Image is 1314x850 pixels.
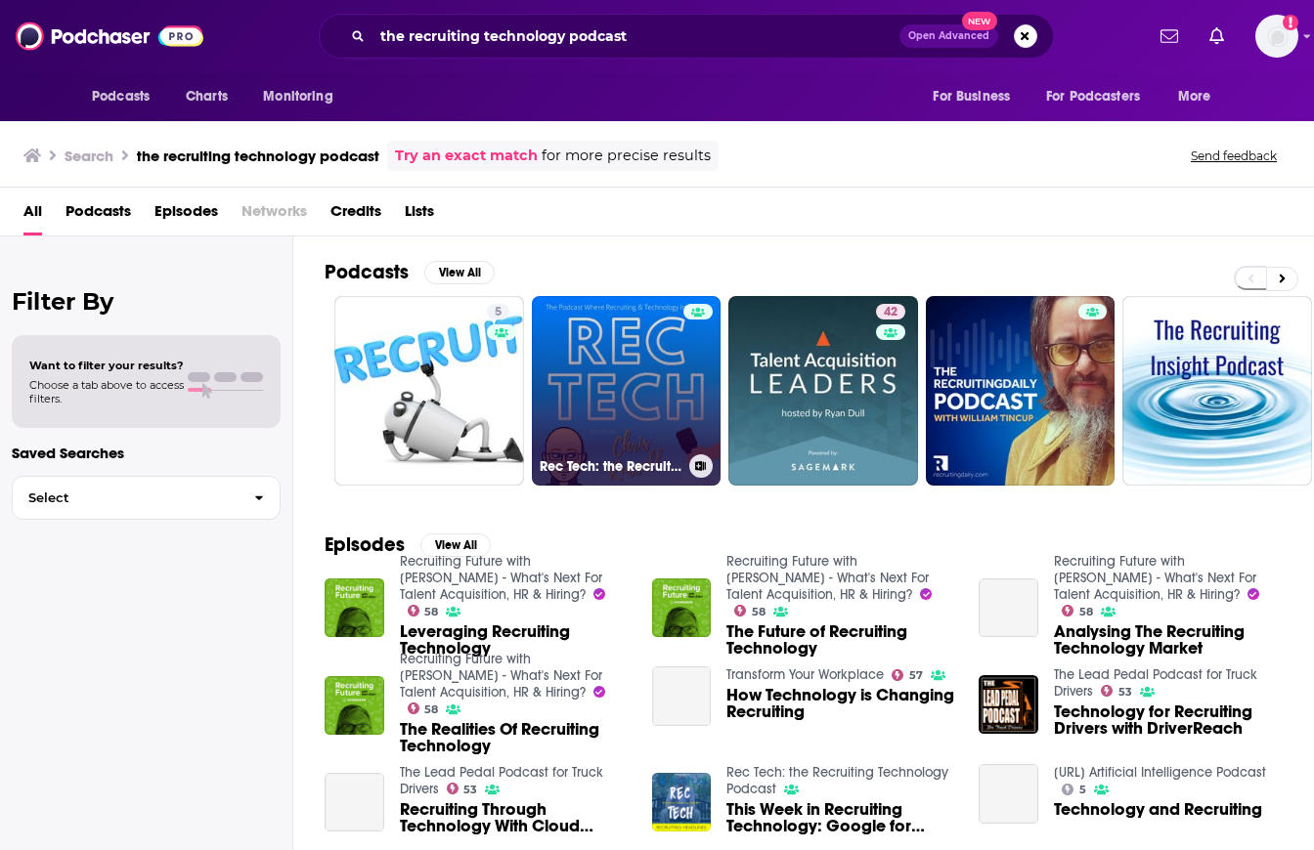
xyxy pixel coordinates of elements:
[29,378,184,405] span: Choose a tab above to access filters.
[495,303,502,322] span: 5
[933,83,1010,110] span: For Business
[876,304,905,319] a: 42
[263,83,332,110] span: Monitoring
[12,444,281,462] p: Saved Searches
[892,669,923,681] a: 57
[1054,553,1256,603] a: Recruiting Future with Matt Alder - What's Next For Talent Acquisition, HR & Hiring?
[325,260,409,284] h2: Podcasts
[424,705,438,714] span: 58
[1164,78,1236,115] button: open menu
[400,764,603,797] a: The Lead Pedal Podcast for Truck Drivers
[325,676,384,736] img: The Realities Of Recruiting Technology
[752,608,766,616] span: 58
[726,687,955,720] a: How Technology is Changing Recruiting
[408,702,439,714] a: 58
[1033,78,1168,115] button: open menu
[463,786,477,794] span: 53
[78,78,175,115] button: open menu
[908,31,989,41] span: Open Advanced
[29,359,184,372] span: Want to filter your results?
[979,578,1038,638] a: Analysing The Recruiting Technology Market
[962,12,997,30] span: New
[447,783,478,794] a: 53
[400,553,602,603] a: Recruiting Future with Matt Alder - What's Next For Talent Acquisition, HR & Hiring?
[487,304,509,319] a: 5
[1079,786,1086,794] span: 5
[1054,703,1283,737] a: Technology for Recruiting Drivers with DriverReach
[400,721,629,754] span: The Realities Of Recruiting Technology
[137,147,379,165] h3: the recruiting technology podcast
[325,260,495,284] a: PodcastsView All
[372,21,899,52] input: Search podcasts, credits, & more...
[1255,15,1298,58] img: User Profile
[241,195,307,235] span: Networks
[899,24,998,48] button: Open AdvancedNew
[16,18,203,55] a: Podchaser - Follow, Share and Rate Podcasts
[884,303,898,322] span: 42
[979,675,1038,735] img: Technology for Recruiting Drivers with DriverReach
[66,195,131,235] a: Podcasts
[325,578,384,638] img: Leveraging Recruiting Technology
[325,773,384,832] a: Recruiting Through Technology With Cloud Trucks
[408,605,439,616] a: 58
[726,553,929,603] a: Recruiting Future with Matt Alder - What's Next For Talent Acquisition, HR & Hiring?
[400,801,629,834] a: Recruiting Through Technology With Cloud Trucks
[532,296,722,486] a: Rec Tech: the Recruiting Technology Podcast
[652,578,712,638] a: The Future of Recruiting Technology
[1079,608,1093,616] span: 58
[540,458,681,475] h3: Rec Tech: the Recruiting Technology Podcast
[1185,148,1283,164] button: Send feedback
[909,671,923,680] span: 57
[1255,15,1298,58] button: Show profile menu
[1178,83,1211,110] span: More
[319,14,1054,59] div: Search podcasts, credits, & more...
[1283,15,1298,30] svg: Add a profile image
[1062,605,1093,616] a: 58
[1202,20,1232,53] a: Show notifications dropdown
[726,623,955,657] a: The Future of Recruiting Technology
[1054,623,1283,657] span: Analysing The Recruiting Technology Market
[726,764,948,797] a: Rec Tech: the Recruiting Technology Podcast
[405,195,434,235] a: Lists
[1054,801,1262,818] a: Technology and Recruiting
[249,78,358,115] button: open menu
[726,666,884,683] a: Transform Your Workplace
[424,608,438,616] span: 58
[92,83,150,110] span: Podcasts
[173,78,240,115] a: Charts
[1153,20,1186,53] a: Show notifications dropdown
[726,801,955,834] a: This Week in Recruiting Technology: Google for Jobs, Upward.net, Betts Recruiting
[400,623,629,657] a: Leveraging Recruiting Technology
[65,147,113,165] h3: Search
[726,801,955,834] span: This Week in Recruiting Technology: Google for Jobs, [DOMAIN_NAME], [PERSON_NAME] Recruiting
[542,145,711,167] span: for more precise results
[979,764,1038,824] a: Technology and Recruiting
[334,296,524,486] a: 5
[1255,15,1298,58] span: Logged in as patiencebaldacci
[734,605,766,616] a: 58
[23,195,42,235] a: All
[325,532,491,557] a: EpisodesView All
[1101,685,1132,697] a: 53
[1046,83,1140,110] span: For Podcasters
[1118,688,1132,697] span: 53
[728,296,918,486] a: 42
[12,287,281,316] h2: Filter By
[652,666,712,726] a: How Technology is Changing Recruiting
[424,261,495,284] button: View All
[395,145,538,167] a: Try an exact match
[325,532,405,557] h2: Episodes
[652,773,712,832] img: This Week in Recruiting Technology: Google for Jobs, Upward.net, Betts Recruiting
[154,195,218,235] span: Episodes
